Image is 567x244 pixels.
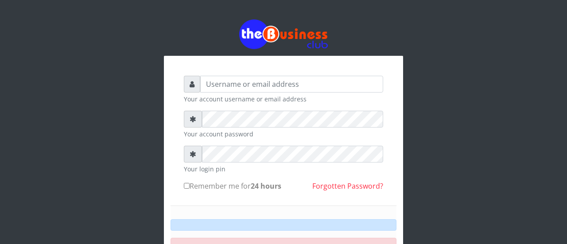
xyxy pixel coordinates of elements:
[251,181,281,191] b: 24 hours
[312,181,383,191] a: Forgotten Password?
[184,183,190,189] input: Remember me for24 hours
[184,181,281,191] label: Remember me for
[184,164,383,174] small: Your login pin
[184,129,383,139] small: Your account password
[184,94,383,104] small: Your account username or email address
[200,76,383,93] input: Username or email address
